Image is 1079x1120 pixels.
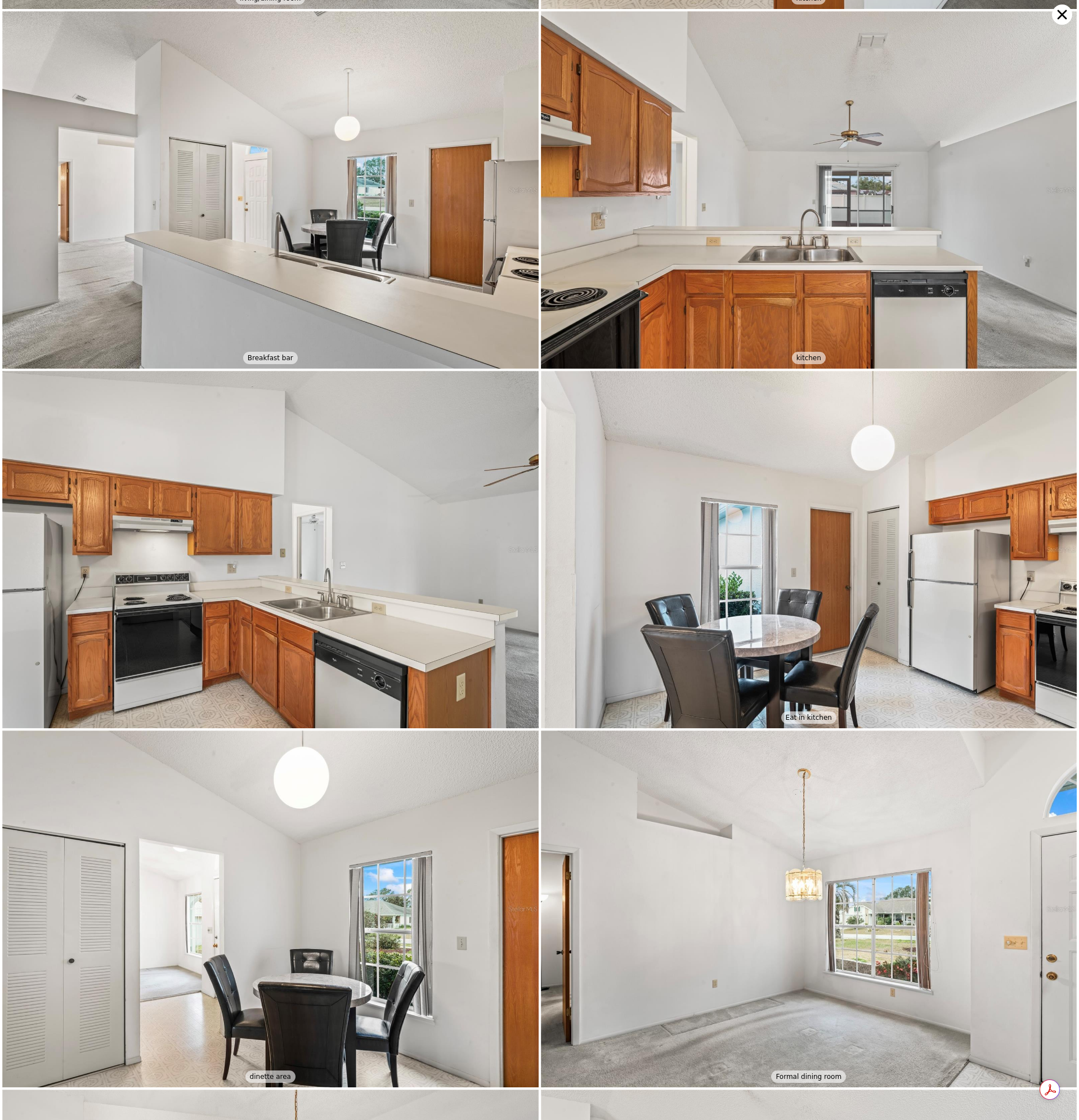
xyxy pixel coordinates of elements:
[2,731,539,1088] img: dinette area
[541,371,1077,728] img: Eat in kitchen
[541,11,1077,369] img: kitchen
[541,731,1077,1088] img: Formal dining room
[245,1070,296,1083] div: dinette area
[2,11,539,369] img: Breakfast bar
[792,352,826,364] div: kitchen
[781,711,836,724] div: Eat in kitchen
[243,352,298,364] div: Breakfast bar
[771,1070,846,1083] div: Formal dining room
